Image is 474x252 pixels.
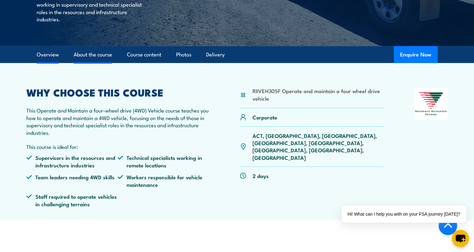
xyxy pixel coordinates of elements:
h2: WHY CHOOSE THIS COURSE [26,88,209,97]
button: chat-button [452,230,469,247]
p: ACT, [GEOGRAPHIC_DATA], [GEOGRAPHIC_DATA], [GEOGRAPHIC_DATA], [GEOGRAPHIC_DATA], [GEOGRAPHIC_DATA... [253,132,384,161]
a: Overview [37,46,59,63]
p: This course is ideal for: [26,143,209,150]
p: 2 days [253,172,269,179]
a: About the course [74,46,112,63]
div: Hi! What can I help you with on your FSA journey [DATE]? [341,205,466,223]
p: This Operate and Maintain a four-wheel drive (4WD) Vehicle course teaches you how to operate and ... [26,107,209,136]
button: Enquire Now [394,46,438,63]
img: Nationally Recognised Training logo. [414,88,448,120]
a: Photos [176,46,191,63]
a: Course content [127,46,161,63]
p: Corporate [253,113,277,121]
li: Technical specialists working in remote locations [117,154,209,169]
li: Staff required to operate vehicles in challenging terrains [26,193,118,207]
li: Workers responsible for vehicle maintenance [117,173,209,188]
a: Delivery [206,46,225,63]
li: RIIVEH305F Operate and maintain a four wheel drive vehicle [253,87,384,102]
li: Supervisors in the resources and infrastructure industries [26,154,118,169]
li: Team leaders needing 4WD skills [26,173,118,188]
